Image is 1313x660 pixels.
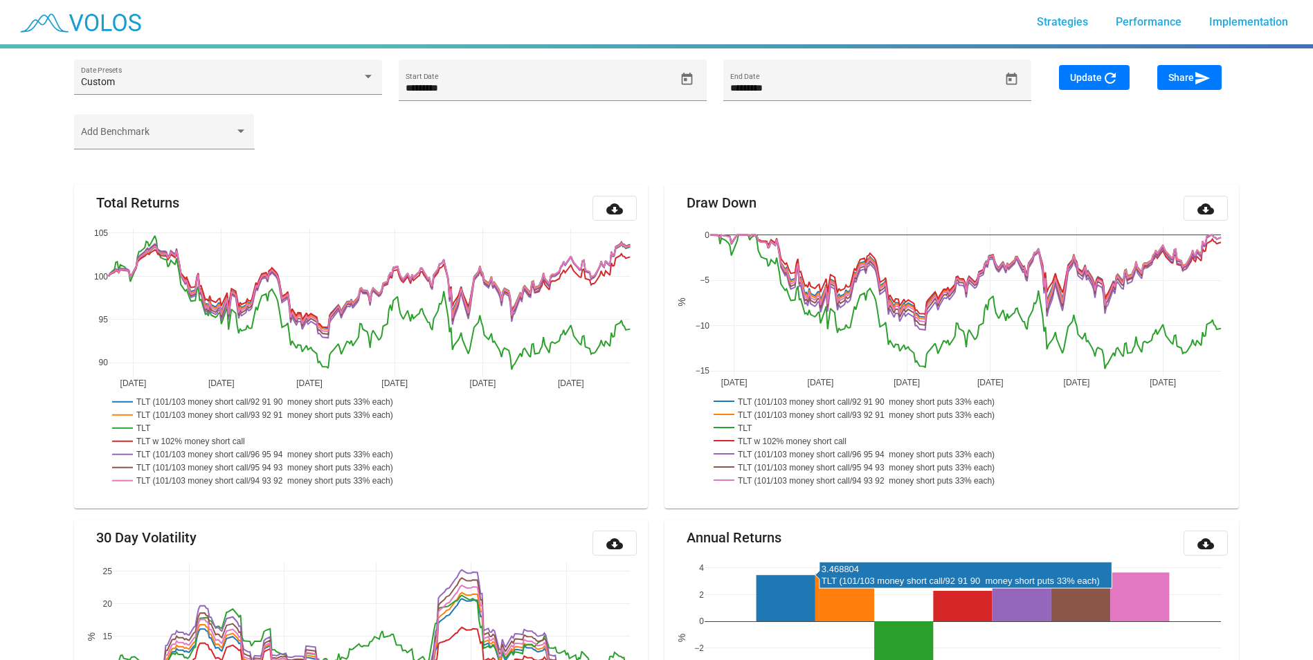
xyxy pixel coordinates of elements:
[1197,201,1214,217] mat-icon: cloud_download
[96,196,179,210] mat-card-title: Total Returns
[1157,65,1222,90] button: Share
[1168,72,1211,83] span: Share
[1209,15,1288,28] span: Implementation
[1070,72,1119,83] span: Update
[96,531,197,544] mat-card-title: 30 Day Volatility
[606,535,623,552] mat-icon: cloud_download
[1105,10,1193,35] a: Performance
[1194,70,1211,86] mat-icon: send
[999,67,1024,91] button: Open calendar
[81,76,115,87] span: Custom
[687,531,781,544] mat-card-title: Annual Returns
[687,196,757,210] mat-card-title: Draw Down
[1197,535,1214,552] mat-icon: cloud_download
[606,201,623,217] mat-icon: cloud_download
[1026,10,1099,35] a: Strategies
[1059,65,1130,90] button: Update
[1037,15,1088,28] span: Strategies
[1102,70,1119,86] mat-icon: refresh
[1116,15,1181,28] span: Performance
[11,5,148,39] img: blue_transparent.png
[675,67,699,91] button: Open calendar
[1198,10,1299,35] a: Implementation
